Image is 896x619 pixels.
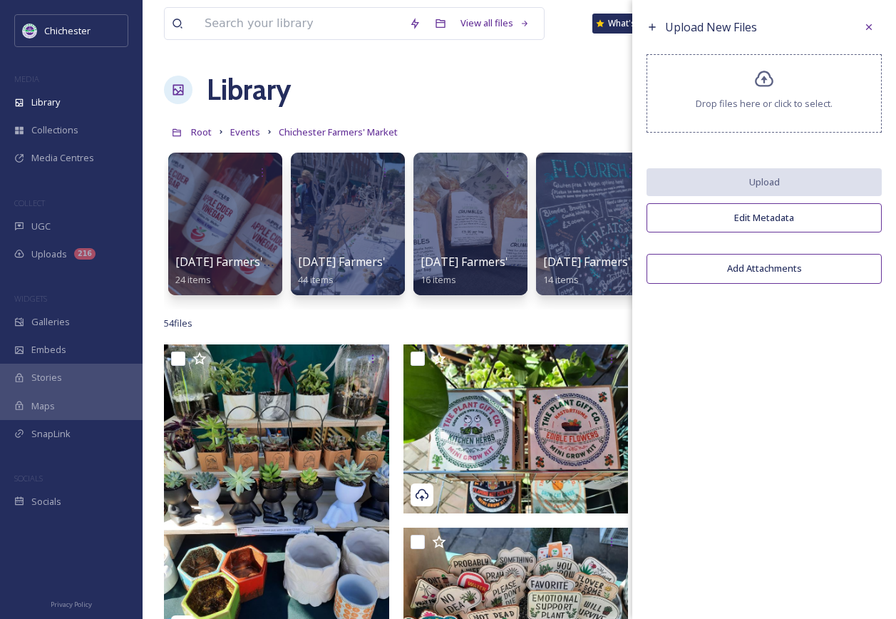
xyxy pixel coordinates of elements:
a: Chichester Farmers' Market [279,123,398,140]
span: Uploads [31,247,67,261]
input: Search your library [197,8,402,39]
a: Root [191,123,212,140]
a: [DATE] Farmers' Market16 items [421,255,550,286]
span: MEDIA [14,73,39,84]
a: Events [230,123,260,140]
span: SnapLink [31,427,71,441]
span: WIDGETS [14,293,47,304]
button: Add Attachments [647,254,882,283]
span: 14 items [543,273,579,286]
button: Edit Metadata [647,203,882,232]
span: Stories [31,371,62,384]
span: Galleries [31,315,70,329]
a: [DATE] Farmers' Market14 items [543,255,673,286]
span: Upload New Files [665,19,757,35]
span: [DATE] Farmers' Market from [298,254,457,270]
span: [DATE] Farmers' Market [175,254,305,270]
img: Logo_of_Chichester_District_Council.png [23,24,37,38]
a: What's New [592,14,664,34]
span: Chichester [44,24,91,37]
span: 54 file s [164,317,192,330]
span: 24 items [175,273,211,286]
a: [DATE] Farmers' Market from44 items [298,255,457,286]
span: Media Centres [31,151,94,165]
span: 16 items [421,273,456,286]
span: [DATE] Farmers' Market [421,254,550,270]
span: Embeds [31,343,66,357]
span: Root [191,126,212,138]
a: [DATE] Farmers' Market24 items [175,255,305,286]
a: Privacy Policy [51,595,92,612]
div: 216 [74,248,96,260]
span: Events [230,126,260,138]
span: Maps [31,399,55,413]
button: Upload [647,168,882,196]
span: [DATE] Farmers' Market [543,254,673,270]
span: SOCIALS [14,473,43,484]
span: Socials [31,495,61,508]
a: View all files [453,9,537,37]
span: Collections [31,123,78,137]
a: Library [207,68,291,111]
span: COLLECT [14,198,45,208]
span: Chichester Farmers' Market [279,126,398,138]
img: dinky3.jpg [403,344,629,513]
span: Library [31,96,60,109]
span: Privacy Policy [51,600,92,609]
span: UGC [31,220,51,233]
span: 44 items [298,273,334,286]
span: Drop files here or click to select. [696,97,833,111]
